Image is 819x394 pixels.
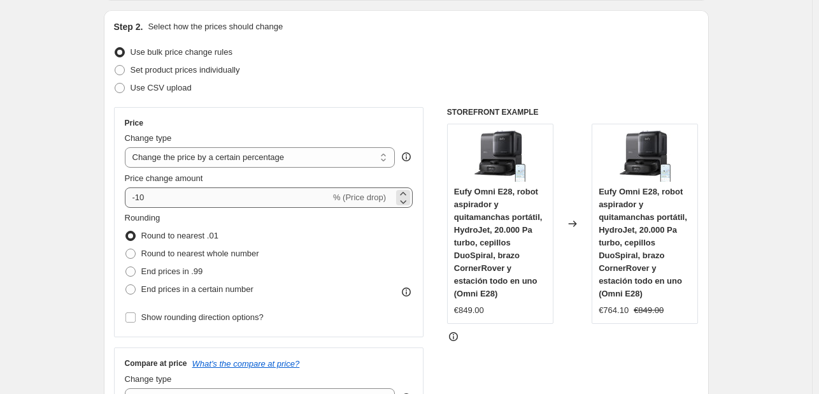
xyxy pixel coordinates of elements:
span: Change type [125,133,172,143]
div: €849.00 [454,304,484,317]
span: % (Price drop) [333,193,386,202]
h2: Step 2. [114,20,143,33]
span: Use CSV upload [131,83,192,92]
h3: Compare at price [125,358,187,368]
div: help [400,150,413,163]
button: What's the compare at price? [192,359,300,368]
span: Eufy Omni E28, robot aspirador y quitamanchas portátil, HydroJet, 20.000 Pa turbo, cepillos DuoSp... [599,187,687,298]
span: Rounding [125,213,160,223]
span: Round to nearest whole number [141,249,259,258]
p: Select how the prices should change [148,20,283,33]
span: Use bulk price change rules [131,47,232,57]
span: Price change amount [125,173,203,183]
img: 51e9SFxbwNL._AC_SL1500_80x.jpg [620,131,671,182]
span: Round to nearest .01 [141,231,218,240]
div: €764.10 [599,304,629,317]
span: Show rounding direction options? [141,312,264,322]
span: End prices in .99 [141,266,203,276]
h3: Price [125,118,143,128]
span: Set product prices individually [131,65,240,75]
strike: €849.00 [634,304,664,317]
span: Eufy Omni E28, robot aspirador y quitamanchas portátil, HydroJet, 20.000 Pa turbo, cepillos DuoSp... [454,187,543,298]
span: End prices in a certain number [141,284,253,294]
input: -15 [125,187,331,208]
img: 51e9SFxbwNL._AC_SL1500_80x.jpg [474,131,525,182]
span: Change type [125,374,172,384]
h6: STOREFRONT EXAMPLE [447,107,699,117]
